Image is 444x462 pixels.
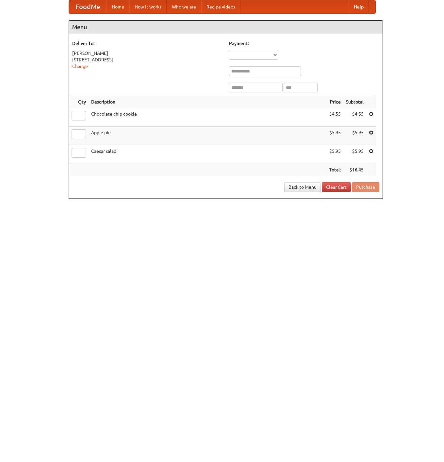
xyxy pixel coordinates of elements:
[201,0,240,13] a: Recipe videos
[326,127,343,145] td: $5.95
[229,40,379,47] h5: Payment:
[343,164,366,176] th: $16.45
[72,64,88,69] a: Change
[89,108,326,127] td: Chocolate chip cookie
[343,108,366,127] td: $4.55
[326,96,343,108] th: Price
[69,0,107,13] a: FoodMe
[167,0,201,13] a: Who we are
[326,145,343,164] td: $5.95
[349,0,369,13] a: Help
[72,50,222,56] div: [PERSON_NAME]
[69,21,383,34] h4: Menu
[89,96,326,108] th: Description
[72,56,222,63] div: [STREET_ADDRESS]
[326,164,343,176] th: Total:
[343,127,366,145] td: $5.95
[352,182,379,192] button: Purchase
[69,96,89,108] th: Qty
[322,182,351,192] a: Clear Cart
[89,127,326,145] td: Apple pie
[72,40,222,47] h5: Deliver To:
[343,96,366,108] th: Subtotal
[89,145,326,164] td: Caesar salad
[284,182,321,192] a: Back to Menu
[107,0,129,13] a: Home
[129,0,167,13] a: How it works
[343,145,366,164] td: $5.95
[326,108,343,127] td: $4.55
